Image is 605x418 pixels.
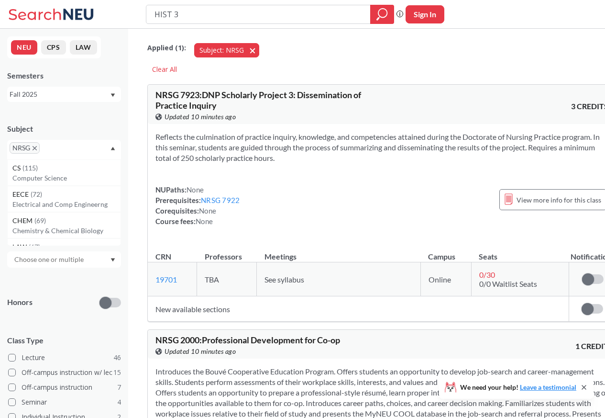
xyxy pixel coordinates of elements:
[257,242,421,262] th: Meetings
[113,367,121,378] span: 15
[197,262,257,296] td: TBA
[113,352,121,363] span: 46
[154,6,363,23] input: Class, professor, course number, "phrase"
[10,89,110,100] div: Fall 2025
[196,217,213,226] span: None
[7,87,121,102] div: Fall 2025Dropdown arrow
[7,297,33,308] p: Honors
[406,5,444,23] button: Sign In
[12,242,29,252] span: LAW
[29,243,40,251] span: ( 67 )
[10,142,40,154] span: NRSGX to remove pill
[12,189,31,200] span: EECE
[22,164,38,172] span: ( 115 )
[376,8,388,21] svg: magnifying glass
[12,226,121,236] p: Chemistry & Chemical Biology
[8,381,121,394] label: Off-campus instruction
[110,93,115,97] svg: Dropdown arrow
[33,146,37,150] svg: X to remove pill
[8,351,121,364] label: Lecture
[155,184,240,226] div: NUPaths: Prerequisites: Corequisites: Course fees:
[155,90,361,111] span: NRSG 7923 : DNP Scholarly Project 3: Dissemination of Practice Inquiry
[8,396,121,408] label: Seminar
[148,296,569,322] td: New available sections
[7,124,121,134] div: Subject
[420,242,471,262] th: Campus
[187,185,204,194] span: None
[155,275,177,284] a: 19701
[34,216,46,225] span: ( 69 )
[471,242,569,262] th: Seats
[147,43,186,53] span: Applied ( 1 ):
[201,196,240,204] a: NRSG 7922
[7,251,121,268] div: Dropdown arrow
[199,45,244,55] span: Subject: NRSG
[370,5,394,24] div: magnifying glass
[11,40,37,55] button: NEU
[117,397,121,407] span: 4
[70,40,97,55] button: LAW
[479,270,495,279] span: 0 / 30
[12,173,121,183] p: Computer Science
[197,242,257,262] th: Professors
[520,383,576,391] a: Leave a testimonial
[7,335,121,346] span: Class Type
[264,275,304,284] span: See syllabus
[110,147,115,150] svg: Dropdown arrow
[147,62,182,77] div: Clear All
[12,163,22,173] span: CS
[8,366,121,379] label: Off-campus instruction w/ lec
[12,215,34,226] span: CHEM
[155,251,171,262] div: CRN
[420,262,471,296] td: Online
[479,279,537,288] span: 0/0 Waitlist Seats
[155,335,340,345] span: NRSG 2000 : Professional Development for Co-op
[460,384,576,391] span: We need your help!
[110,258,115,262] svg: Dropdown arrow
[117,382,121,393] span: 7
[194,43,259,57] button: Subject: NRSG
[12,200,121,209] p: Electrical and Comp Engineerng
[199,206,216,215] span: None
[165,112,236,122] span: Updated 10 minutes ago
[165,346,236,357] span: Updated 10 minutes ago
[41,40,66,55] button: CPS
[31,190,42,198] span: ( 72 )
[517,194,601,206] span: View more info for this class
[7,70,121,81] div: Semesters
[10,254,90,265] input: Choose one or multiple
[7,140,121,159] div: NRSGX to remove pillDropdown arrowCS(115)Computer ScienceEECE(72)Electrical and Comp EngineerngCH...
